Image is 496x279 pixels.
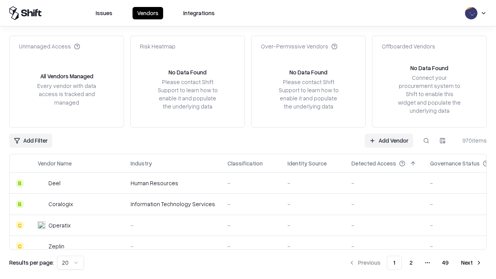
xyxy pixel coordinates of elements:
div: Coralogix [48,200,73,208]
a: Add Vendor [365,134,413,148]
div: No Data Found [169,68,207,76]
div: Operatix [48,221,71,229]
div: Please contact Shift Support to learn how to enable it and populate the underlying data [155,78,220,111]
div: Governance Status [430,159,480,167]
div: Please contact Shift Support to learn how to enable it and populate the underlying data [276,78,341,111]
img: Deel [38,179,45,187]
div: Identity Source [288,159,327,167]
div: - [131,242,215,250]
nav: pagination [344,256,487,270]
div: Offboarded Vendors [382,42,435,50]
div: - [288,242,339,250]
div: - [288,179,339,187]
div: No Data Found [410,64,448,72]
button: Vendors [133,7,163,19]
div: - [288,221,339,229]
div: B [16,200,24,208]
div: Information Technology Services [131,200,215,208]
div: Classification [227,159,263,167]
button: 2 [403,256,419,270]
div: Human Resources [131,179,215,187]
div: Connect your procurement system to Shift to enable this widget and populate the underlying data [397,74,462,115]
div: - [351,221,418,229]
div: No Data Found [289,68,327,76]
div: - [288,200,339,208]
div: Deel [48,179,60,187]
button: Issues [91,7,117,19]
div: Vendor Name [38,159,72,167]
img: Zeplin [38,242,45,250]
button: 1 [387,256,402,270]
div: - [227,179,275,187]
div: - [227,242,275,250]
div: - [227,200,275,208]
div: Detected Access [351,159,396,167]
button: 49 [436,256,455,270]
div: Over-Permissive Vendors [261,42,338,50]
button: Integrations [179,7,219,19]
div: C [16,221,24,229]
div: - [351,242,418,250]
div: Every vendor with data access is tracked and managed [34,82,99,106]
button: Add Filter [9,134,52,148]
p: Results per page: [9,258,54,267]
img: Operatix [38,221,45,229]
div: Risk Heatmap [140,42,176,50]
div: All Vendors Managed [40,72,93,80]
div: B [16,179,24,187]
div: Zeplin [48,242,64,250]
div: - [227,221,275,229]
button: Next [456,256,487,270]
div: Unmanaged Access [19,42,80,50]
div: C [16,242,24,250]
div: Industry [131,159,152,167]
div: - [351,179,418,187]
div: - [131,221,215,229]
img: Coralogix [38,200,45,208]
div: - [351,200,418,208]
div: 970 items [456,136,487,145]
